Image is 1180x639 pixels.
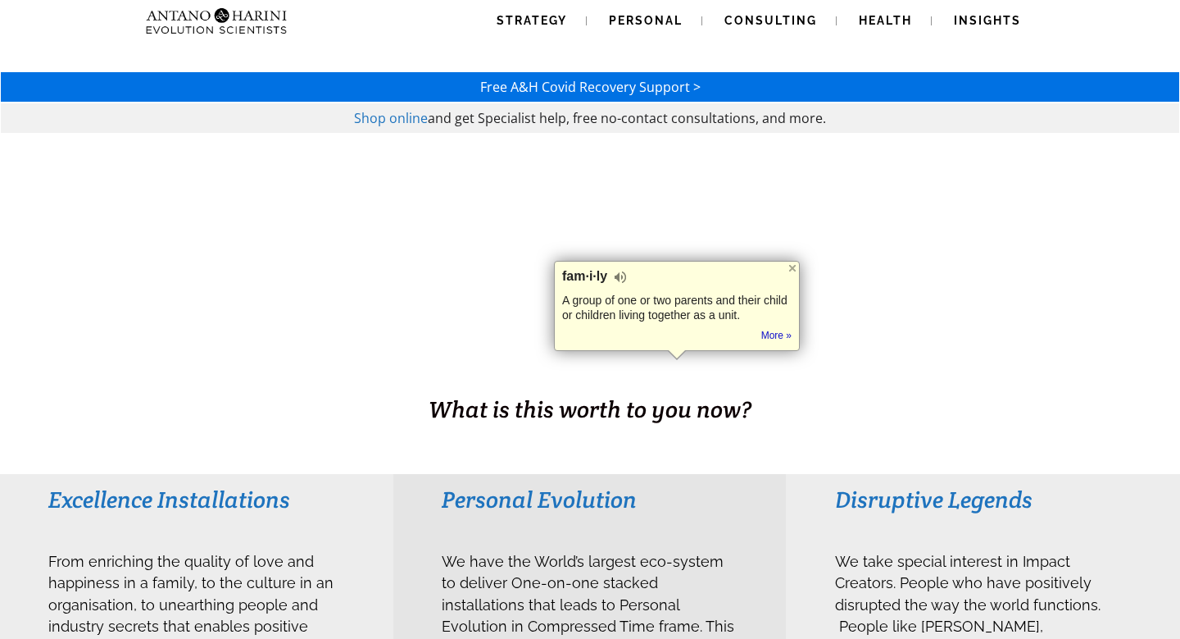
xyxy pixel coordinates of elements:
span: Strategy [497,14,567,27]
a: Free A&H Covid Recovery Support > [480,78,701,96]
span: and get Specialist help, free no-contact consultations, and more. [428,109,826,127]
h3: Disruptive Legends [835,485,1131,514]
span: Health [859,14,912,27]
a: Shop online [354,109,428,127]
h1: BUSINESS. HEALTH. Family. Legacy [2,358,1178,393]
span: Personal [609,14,683,27]
h3: Excellence Installations [48,485,344,514]
span: Consulting [724,14,817,27]
h3: Personal Evolution [442,485,737,514]
span: What is this worth to you now? [429,395,751,424]
span: Insights [954,14,1021,27]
